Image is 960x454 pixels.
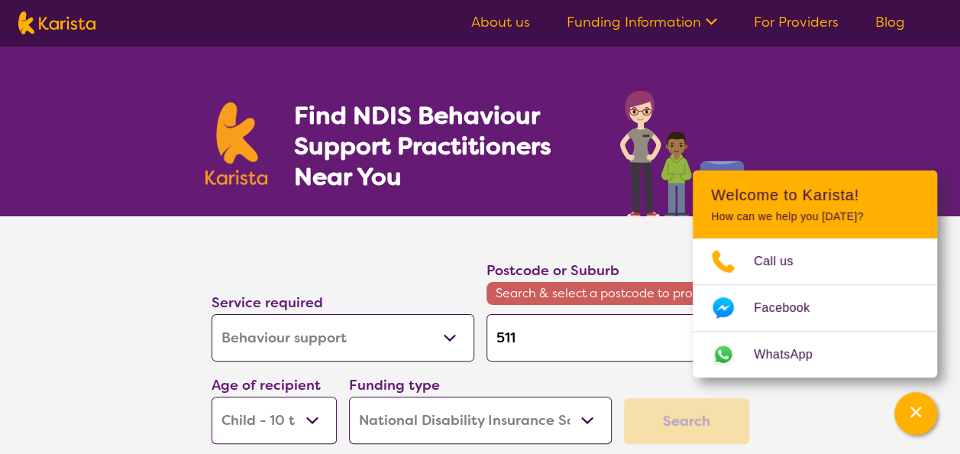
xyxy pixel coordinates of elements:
h2: Welcome to Karista! [711,186,919,204]
button: Channel Menu [894,392,937,435]
a: For Providers [754,13,839,31]
label: Postcode or Suburb [486,261,619,280]
a: Web link opens in a new tab. [693,332,937,378]
label: Service required [212,293,323,312]
ul: Choose channel [693,238,937,378]
span: Facebook [754,297,828,319]
img: Karista logo [205,102,268,185]
img: Karista logo [18,11,95,34]
p: How can we help you [DATE]? [711,210,919,223]
img: behaviour-support [616,83,755,216]
span: Search & select a postcode to proceed [486,282,749,305]
div: Channel Menu [693,170,937,378]
a: Funding Information [567,13,717,31]
a: Blog [875,13,905,31]
a: About us [471,13,530,31]
label: Age of recipient [212,376,321,394]
input: Type [486,314,749,362]
span: Call us [754,250,812,273]
span: WhatsApp [754,343,831,366]
label: Funding type [349,376,440,394]
h1: Find NDIS Behaviour Support Practitioners Near You [293,100,589,192]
